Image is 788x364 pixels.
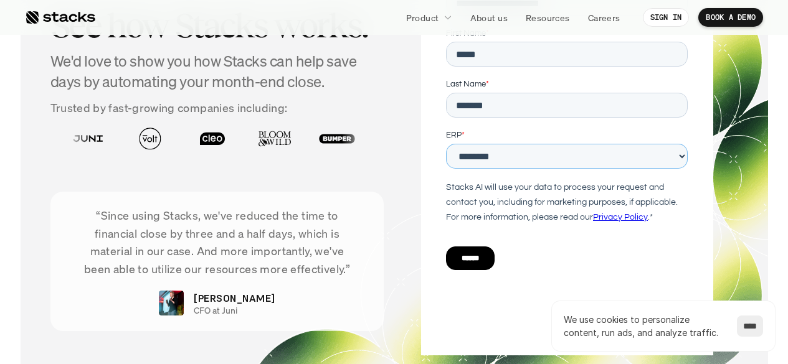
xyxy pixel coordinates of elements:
a: Resources [518,6,577,29]
p: We use cookies to personalize content, run ads, and analyze traffic. [564,313,724,339]
p: Resources [526,11,570,24]
p: SIGN IN [650,13,682,22]
p: [PERSON_NAME] [194,291,275,306]
p: “Since using Stacks, we've reduced the time to financial close by three and a half days, which is... [69,207,366,278]
a: Careers [581,6,628,29]
p: Careers [588,11,620,24]
h4: We'd love to show you how Stacks can help save days by automating your month-end close. [50,51,384,93]
p: Trusted by fast-growing companies including: [50,99,384,117]
a: About us [463,6,515,29]
p: Product [406,11,439,24]
p: About us [470,11,508,24]
p: CFO at Juni [194,306,237,316]
a: SIGN IN [643,8,690,27]
h2: See how Stacks works. [50,6,384,45]
a: BOOK A DEMO [698,8,763,27]
p: BOOK A DEMO [706,13,756,22]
